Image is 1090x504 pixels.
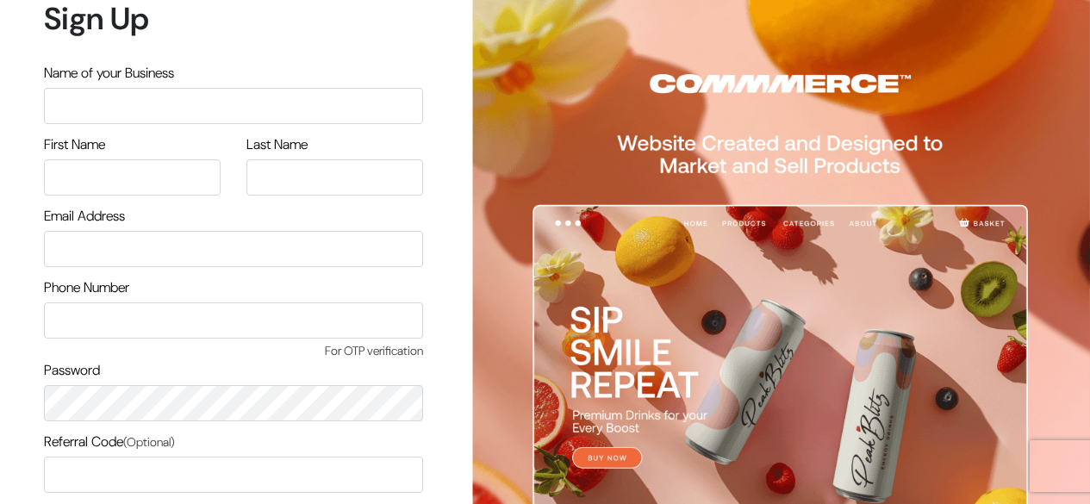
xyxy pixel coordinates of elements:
[44,134,105,155] label: First Name
[44,342,423,360] span: For OTP verification
[44,277,129,298] label: Phone Number
[246,134,308,155] label: Last Name
[44,432,175,452] label: Referral Code
[123,434,175,450] span: (Optional)
[44,206,125,227] label: Email Address
[44,360,100,381] label: Password
[44,63,174,84] label: Name of your Business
